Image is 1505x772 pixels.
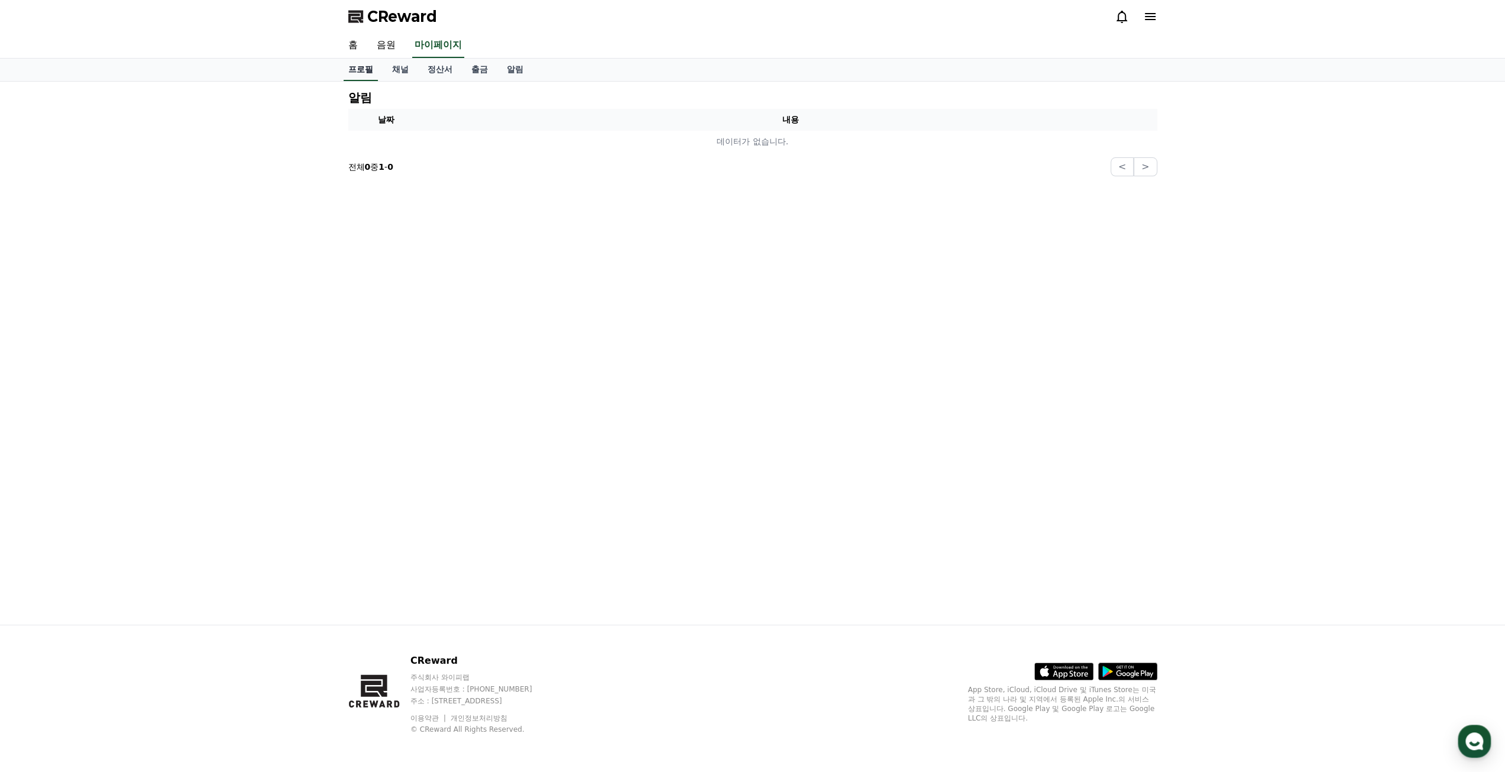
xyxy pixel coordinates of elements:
a: 출금 [462,59,497,81]
p: 사업자등록번호 : [PHONE_NUMBER] [410,684,555,694]
a: 이용약관 [410,714,448,722]
a: 개인정보처리방침 [451,714,507,722]
span: CReward [367,7,437,26]
a: 정산서 [418,59,462,81]
p: 데이터가 없습니다. [353,135,1153,148]
a: 음원 [367,33,405,58]
strong: 0 [365,162,371,172]
strong: 0 [387,162,393,172]
a: 알림 [497,59,533,81]
a: CReward [348,7,437,26]
span: 대화 [108,393,122,403]
a: 홈 [339,33,367,58]
a: 채널 [383,59,418,81]
p: App Store, iCloud, iCloud Drive 및 iTunes Store는 미국과 그 밖의 나라 및 지역에서 등록된 Apple Inc.의 서비스 상표입니다. Goo... [968,685,1157,723]
p: 주소 : [STREET_ADDRESS] [410,696,555,706]
button: < [1111,157,1134,176]
a: 설정 [153,375,227,405]
p: 주식회사 와이피랩 [410,673,555,682]
th: 날짜 [348,109,424,131]
h4: 알림 [348,91,372,104]
p: 전체 중 - [348,161,393,173]
a: 프로필 [344,59,378,81]
strong: 1 [378,162,384,172]
p: © CReward All Rights Reserved. [410,725,555,734]
p: CReward [410,654,555,668]
span: 홈 [37,393,44,402]
th: 내용 [424,109,1157,131]
a: 마이페이지 [412,33,464,58]
a: 홈 [4,375,78,405]
span: 설정 [183,393,197,402]
a: 대화 [78,375,153,405]
button: > [1134,157,1157,176]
